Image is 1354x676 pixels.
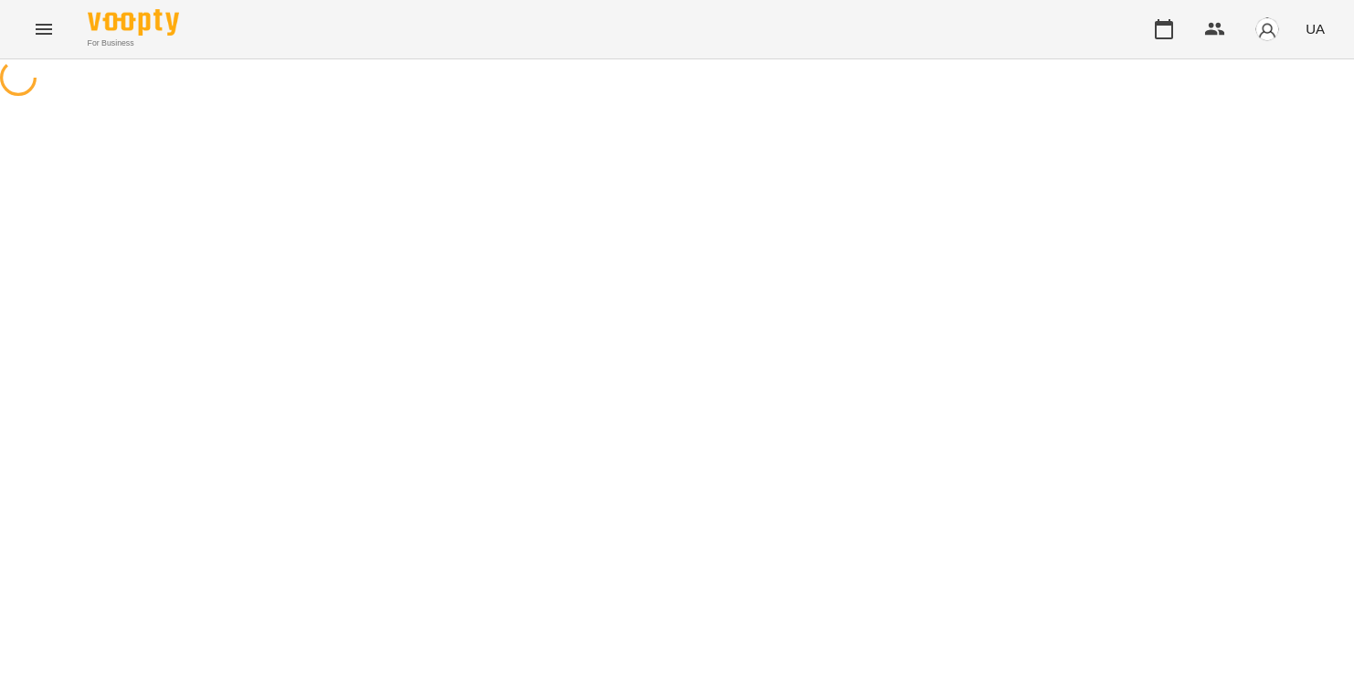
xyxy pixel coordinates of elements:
[88,37,179,49] span: For Business
[1306,19,1325,38] span: UA
[1298,12,1332,46] button: UA
[22,7,66,51] button: Menu
[1254,16,1280,42] img: avatar_s.png
[88,9,179,36] img: Voopty Logo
